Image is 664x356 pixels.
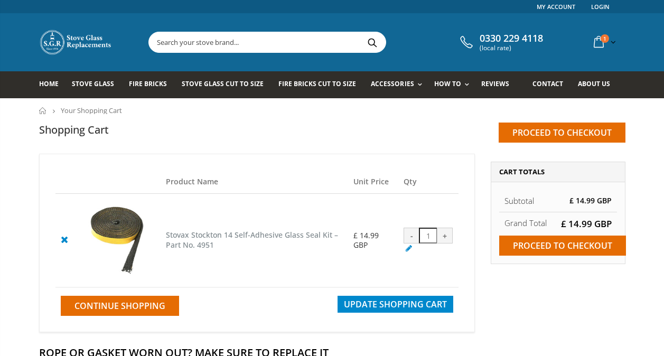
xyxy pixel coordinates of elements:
span: Stove Glass [72,79,114,88]
a: Home [39,71,67,98]
span: Fire Bricks Cut To Size [278,79,356,88]
span: (local rate) [480,44,543,52]
span: Accessories [371,79,414,88]
span: £ 14.99 GBP [569,195,612,205]
span: Your Shopping Cart [61,106,122,115]
a: Stove Glass Cut To Size [182,71,272,98]
span: £ 14.99 GBP [561,218,612,230]
a: Contact [532,71,571,98]
div: - [404,228,419,243]
span: Home [39,79,59,88]
span: Subtotal [504,195,534,206]
a: Continue Shopping [61,296,179,316]
input: Proceed to checkout [499,236,626,256]
input: Proceed to checkout [499,123,625,143]
a: Reviews [481,71,517,98]
a: Stovax Stockton 14 Self-Adhesive Glass Seal Kit – Part No. 4951 [166,230,338,250]
span: Cart Totals [499,167,545,176]
a: About us [578,71,618,98]
span: 1 [601,34,609,43]
img: Stove Glass Replacement [39,29,113,55]
button: Search [361,32,385,52]
span: Contact [532,79,563,88]
a: Stove Glass [72,71,122,98]
h1: Shopping Cart [39,123,109,137]
a: Accessories [371,71,427,98]
strong: Grand Total [504,218,547,228]
span: 0330 229 4118 [480,33,543,44]
input: Search your stove brand... [149,32,504,52]
th: Unit Price [348,170,399,194]
span: £ 14.99 GBP [353,230,379,250]
div: + [437,228,453,243]
a: How To [434,71,474,98]
span: How To [434,79,461,88]
a: Home [39,107,47,114]
span: Update Shopping Cart [344,298,447,310]
img: Stovax Stockton 14 Self-Adhesive Glass Seal Kit – Part No. 4951 [79,202,156,279]
span: Stove Glass Cut To Size [182,79,264,88]
a: 1 [590,32,618,52]
span: About us [578,79,610,88]
button: Update Shopping Cart [338,296,453,313]
span: Reviews [481,79,509,88]
a: Fire Bricks Cut To Size [278,71,364,98]
span: Fire Bricks [129,79,167,88]
th: Qty [398,170,458,194]
span: Continue Shopping [74,300,165,312]
th: Product Name [161,170,348,194]
a: Fire Bricks [129,71,175,98]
